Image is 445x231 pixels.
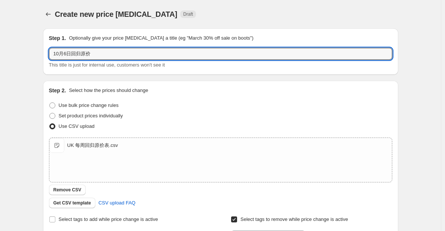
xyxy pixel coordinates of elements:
span: Use CSV upload [59,123,95,129]
span: Set product prices individually [59,113,123,118]
span: CSV upload FAQ [98,199,135,207]
button: Remove CSV [49,185,86,195]
span: Remove CSV [53,187,82,193]
span: Get CSV template [53,200,91,206]
div: UK 每周回归原价表.csv [67,142,118,149]
input: 30% off holiday sale [49,48,392,60]
span: Draft [183,11,193,17]
button: Get CSV template [49,198,96,208]
a: CSV upload FAQ [94,197,140,209]
span: Select tags to remove while price change is active [240,216,348,222]
h2: Step 2. [49,87,66,94]
span: Select tags to add while price change is active [59,216,158,222]
span: Use bulk price change rules [59,102,119,108]
span: This title is just for internal use, customers won't see it [49,62,165,68]
h2: Step 1. [49,34,66,42]
button: Price change jobs [43,9,53,19]
p: Optionally give your price [MEDICAL_DATA] a title (eg "March 30% off sale on boots") [69,34,253,42]
p: Select how the prices should change [69,87,148,94]
span: Create new price [MEDICAL_DATA] [55,10,178,18]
